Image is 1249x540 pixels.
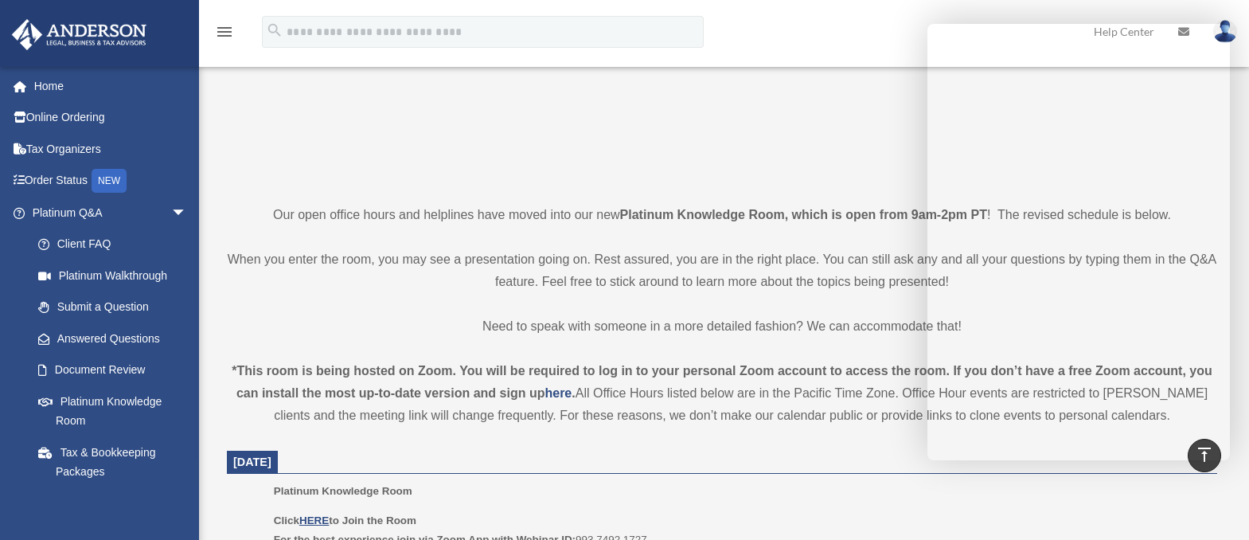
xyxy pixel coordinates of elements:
[227,360,1217,427] div: All Office Hours listed below are in the Pacific Time Zone. Office Hour events are restricted to ...
[572,386,575,400] strong: .
[22,292,211,323] a: Submit a Question
[227,315,1217,338] p: Need to speak with someone in a more detailed fashion? We can accommodate that!
[927,24,1230,460] iframe: Chat Window
[22,385,203,436] a: Platinum Knowledge Room
[215,22,234,41] i: menu
[11,70,211,102] a: Home
[11,102,211,134] a: Online Ordering
[299,515,329,526] a: HERE
[227,248,1217,293] p: When you enter the room, you may see a presentation going on. Rest assured, you are in the right ...
[215,28,234,41] a: menu
[22,229,211,260] a: Client FAQ
[620,208,987,221] strong: Platinum Knowledge Room, which is open from 9am-2pm PT
[171,197,203,229] span: arrow_drop_down
[274,515,416,526] b: Click to Join the Room
[11,133,211,165] a: Tax Organizers
[11,165,211,198] a: Order StatusNEW
[11,197,211,229] a: Platinum Q&Aarrow_drop_down
[7,19,151,50] img: Anderson Advisors Platinum Portal
[233,456,271,468] span: [DATE]
[22,354,211,386] a: Document Review
[22,323,211,354] a: Answered Questions
[227,204,1217,226] p: Our open office hours and helplines have moved into our new ! The revised schedule is below.
[22,260,211,292] a: Platinum Walkthrough
[92,169,127,193] div: NEW
[1213,20,1237,43] img: User Pic
[274,485,412,497] span: Platinum Knowledge Room
[22,436,211,487] a: Tax & Bookkeeping Packages
[232,364,1212,400] strong: *This room is being hosted on Zoom. You will be required to log in to your personal Zoom account ...
[544,386,572,400] a: here
[266,22,283,39] i: search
